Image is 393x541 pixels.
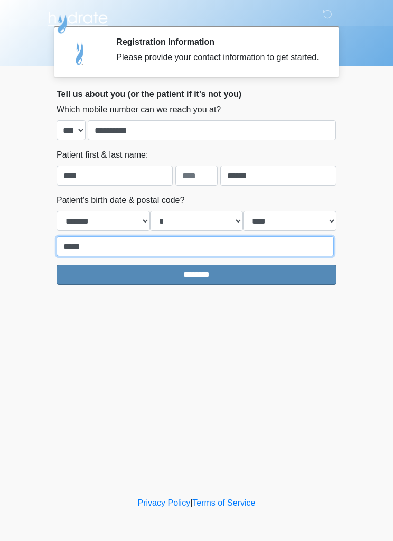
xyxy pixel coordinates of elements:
[190,498,192,507] a: |
[57,103,221,116] label: Which mobile number can we reach you at?
[57,149,148,161] label: Patient first & last name:
[57,194,184,207] label: Patient's birth date & postal code?
[116,51,321,64] div: Please provide your contact information to get started.
[46,8,109,34] img: Hydrate IV Bar - Scottsdale Logo
[64,37,96,69] img: Agent Avatar
[192,498,255,507] a: Terms of Service
[57,89,336,99] h2: Tell us about you (or the patient if it's not you)
[138,498,191,507] a: Privacy Policy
